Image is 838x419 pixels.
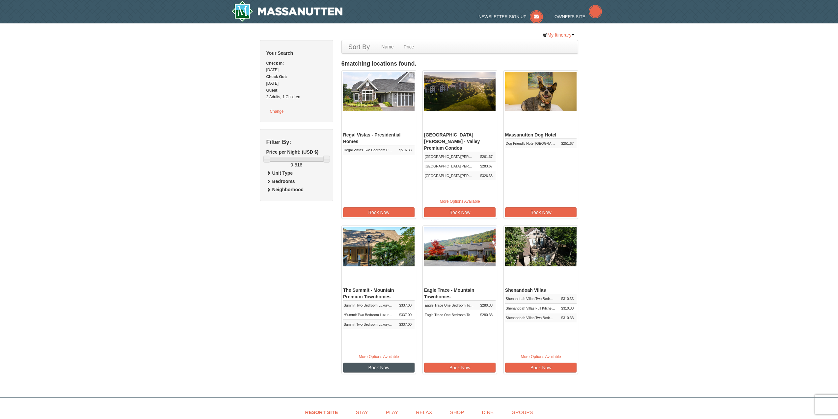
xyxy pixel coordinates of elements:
[506,314,555,321] div: Shenandoah Villas Two Bedroom Full Kitchen
[399,148,412,152] span: $516.33
[480,303,493,307] span: $280.33
[266,107,287,116] button: Change
[480,155,493,159] span: $261.67
[342,40,377,53] a: Sort By
[561,141,574,145] span: $251.67
[272,179,295,184] strong: Bedrooms
[505,72,577,111] img: 27428181-5-81c892a3.jpg
[424,132,480,151] span: [GEOGRAPHIC_DATA][PERSON_NAME] - Valley Premium Condos
[505,207,577,217] a: Book Now
[480,313,493,317] span: $280.33
[561,306,574,310] span: $310.33
[343,132,401,144] span: Regal Vistas - Presidential Homes
[478,14,527,19] span: Newsletter Sign Up
[272,187,304,192] strong: Neighborhood
[554,14,602,19] a: Owner's Site
[554,14,585,19] span: Owner's Site
[266,139,327,145] h4: Filter By:
[505,287,546,293] span: Shenandoah Villas
[266,149,319,155] strong: Price per Night: (USD $)
[505,352,577,361] a: More Options Available
[478,14,543,19] a: Newsletter Sign Up
[343,207,415,217] a: Book Now
[344,147,393,153] div: Regal Vistas Two Bedroom Presidential Home with [PERSON_NAME]
[424,227,496,266] img: 19218983-1-9b289e55.jpg
[424,287,474,299] span: Eagle Trace - Mountain Townhomes
[266,88,279,93] strong: Guest:
[376,40,398,53] a: Name
[424,197,496,206] a: More Options Available
[341,60,579,67] h4: matching locations found.
[290,162,293,167] span: 0
[344,302,393,309] div: Summit Two Bedroom Luxury Town House with [PERSON_NAME]*
[344,312,393,318] div: *Summit Two Bedroom Luxury Town House with [PERSON_NAME]
[399,40,419,53] a: Price
[399,313,412,317] span: $337.00
[425,153,474,160] div: [GEOGRAPHIC_DATA][PERSON_NAME] One Bedroom Standard Condo
[399,322,412,326] span: $337.00
[266,61,284,66] strong: Check In:
[266,50,327,56] h5: Your Search
[295,162,302,167] span: 516
[231,1,343,22] a: Massanutten Resort
[343,227,415,266] img: 19219034-1-0eee7e00.jpg
[343,287,394,299] span: The Summit - Mountain Premium Townhomes
[506,295,555,302] div: Shenandoah Villas Two Bedroom Full Kitchen*
[231,1,343,22] img: Massanutten Resort Logo
[425,163,474,169] div: [GEOGRAPHIC_DATA][PERSON_NAME] One Bedroom Deluxe Condo with [PERSON_NAME]
[341,60,345,67] span: 6
[266,67,327,73] div: [DATE]
[505,363,577,373] a: Book Now
[424,72,496,111] img: 19219041-4-ec11c166.jpg
[538,30,578,40] a: My Itinerary
[272,170,293,176] strong: Unit Type
[266,162,327,168] label: -
[424,363,496,373] a: Book Now
[561,316,574,320] span: $310.33
[480,164,493,168] span: $283.67
[480,174,493,178] span: $326.33
[343,352,415,361] a: More Options Available
[266,94,327,100] div: 2 Adults, 1 Children
[344,321,393,328] div: Summit Two Bedroom Luxury Town House with [PERSON_NAME]
[424,207,496,217] a: Book Now
[506,140,555,147] div: Dog Friendly Hotel [GEOGRAPHIC_DATA]
[505,132,556,137] span: Massanutten Dog Hotel
[343,72,415,111] img: 19218991-1-902409a9.jpg
[505,227,577,266] img: 19219019-2-e70bf45f.jpg
[399,303,412,307] span: $337.00
[266,80,327,87] div: [DATE]
[266,75,287,79] strong: Check Out:
[561,297,574,301] span: $310.33
[425,172,474,179] div: [GEOGRAPHIC_DATA][PERSON_NAME] Two Bedroom Deluxe Condo with [PERSON_NAME]*
[425,302,474,309] div: Eagle Trace One Bedroom Townhouse with [PERSON_NAME]
[506,305,555,312] div: Shenandoah Villas Full Kitchen Two Bedroom
[343,363,415,373] a: Book Now
[425,312,474,318] div: Eagle Trace One Bedroom Townhouse with Full Kitchen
